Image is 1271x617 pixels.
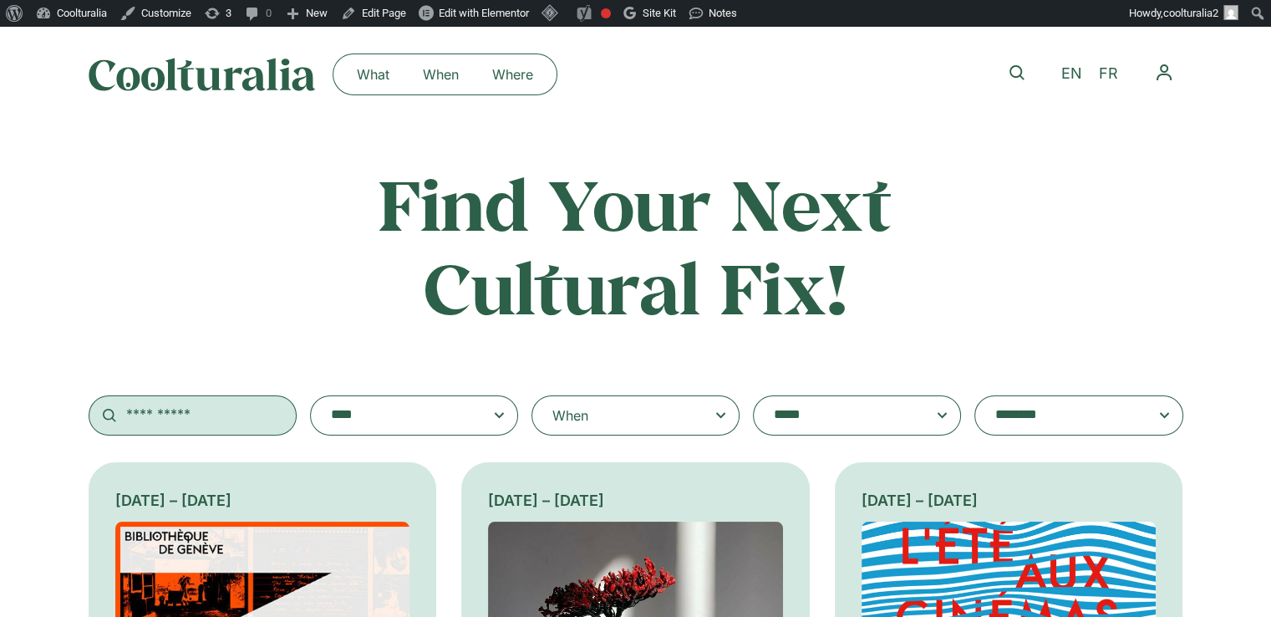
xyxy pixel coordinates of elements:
[439,7,529,19] span: Edit with Elementor
[643,7,676,19] span: Site Kit
[1099,65,1118,83] span: FR
[475,61,550,88] a: Where
[115,489,410,512] div: [DATE] – [DATE]
[1163,7,1218,19] span: coolturalia2
[340,61,406,88] a: What
[774,404,907,427] textarea: Search
[1091,62,1126,86] a: FR
[862,489,1157,512] div: [DATE] – [DATE]
[995,404,1129,427] textarea: Search
[308,162,964,329] h2: Find Your Next Cultural Fix!
[340,61,550,88] nav: Menu
[1053,62,1091,86] a: EN
[601,8,611,18] div: Needs improvement
[1145,54,1183,92] button: Menu Toggle
[488,489,783,512] div: [DATE] – [DATE]
[406,61,475,88] a: When
[552,405,588,426] div: When
[1061,65,1082,83] span: EN
[331,404,465,427] textarea: Search
[1145,54,1183,92] nav: Menu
